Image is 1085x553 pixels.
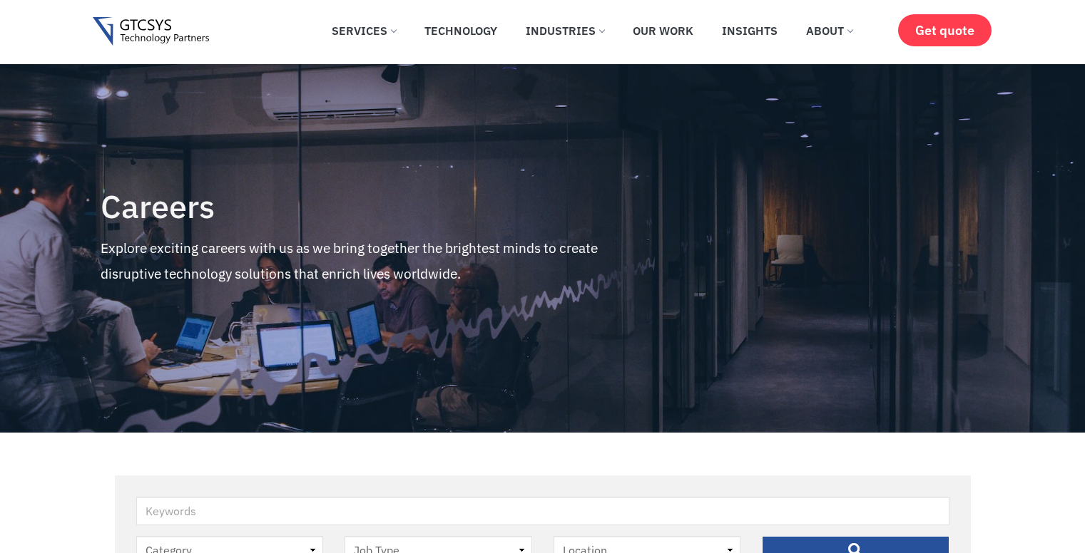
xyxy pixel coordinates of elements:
h4: Careers [101,189,648,224]
a: Services [321,15,407,46]
p: Explore exciting careers with us as we bring together the brightest minds to create disruptive te... [101,235,648,286]
a: Insights [711,15,788,46]
a: Technology [414,15,508,46]
a: About [795,15,863,46]
img: Gtcsys logo [93,17,209,46]
a: Get quote [898,14,992,46]
a: Our Work [622,15,704,46]
input: Keywords [136,497,949,525]
span: Get quote [915,23,974,38]
a: Industries [515,15,615,46]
